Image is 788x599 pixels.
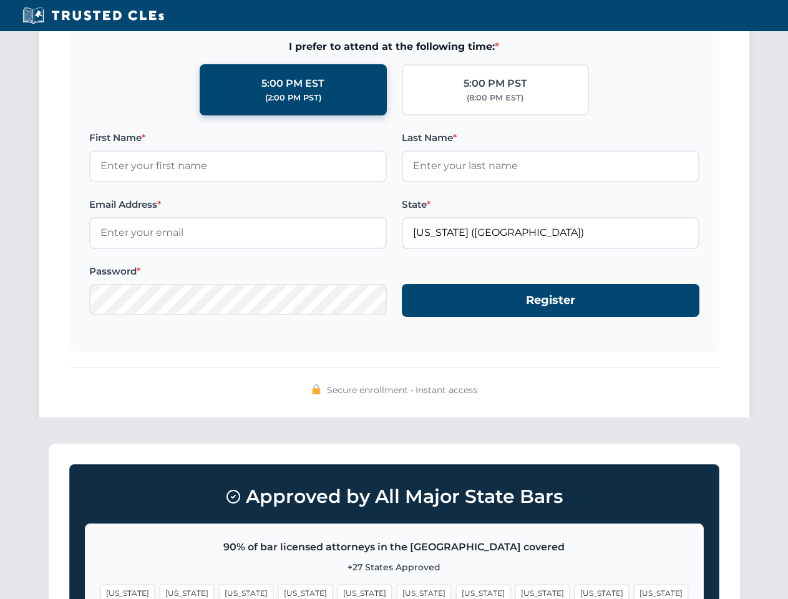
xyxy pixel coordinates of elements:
[265,92,321,104] div: (2:00 PM PST)
[402,150,699,182] input: Enter your last name
[464,75,527,92] div: 5:00 PM PST
[89,130,387,145] label: First Name
[89,217,387,248] input: Enter your email
[402,284,699,317] button: Register
[89,39,699,55] span: I prefer to attend at the following time:
[89,150,387,182] input: Enter your first name
[261,75,324,92] div: 5:00 PM EST
[100,560,688,574] p: +27 States Approved
[89,197,387,212] label: Email Address
[85,480,704,514] h3: Approved by All Major State Bars
[402,217,699,248] input: Florida (FL)
[327,383,477,397] span: Secure enrollment • Instant access
[100,539,688,555] p: 90% of bar licensed attorneys in the [GEOGRAPHIC_DATA] covered
[311,384,321,394] img: 🔒
[402,130,699,145] label: Last Name
[19,6,168,25] img: Trusted CLEs
[467,92,523,104] div: (8:00 PM EST)
[89,264,387,279] label: Password
[402,197,699,212] label: State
